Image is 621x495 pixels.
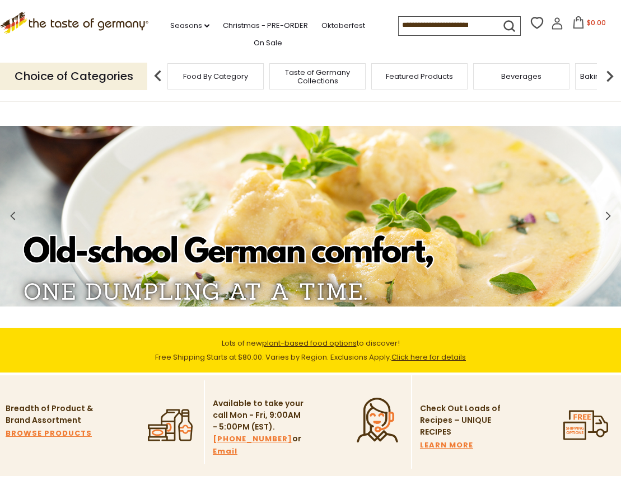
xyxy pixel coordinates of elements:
[501,72,541,81] a: Beverages
[273,68,362,85] a: Taste of Germany Collections
[183,72,248,81] a: Food By Category
[587,18,606,27] span: $0.00
[599,65,621,87] img: next arrow
[391,352,466,362] a: Click here for details
[147,65,169,87] img: previous arrow
[254,37,282,49] a: On Sale
[420,403,501,438] p: Check Out Loads of Recipes – UNIQUE RECIPES
[386,72,453,81] a: Featured Products
[262,338,357,348] a: plant-based food options
[6,403,98,426] p: Breadth of Product & Brand Assortment
[213,398,305,458] p: Available to take your call Mon - Fri, 9:00AM - 5:00PM (EST). or
[420,439,473,451] a: LEARN MORE
[321,20,365,32] a: Oktoberfest
[223,20,308,32] a: Christmas - PRE-ORDER
[155,338,466,362] span: Lots of new to discover! Free Shipping Starts at $80.00. Varies by Region. Exclusions Apply.
[213,433,292,445] a: [PHONE_NUMBER]
[213,445,237,458] a: Email
[566,16,613,33] button: $0.00
[170,20,209,32] a: Seasons
[6,427,92,440] a: BROWSE PRODUCTS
